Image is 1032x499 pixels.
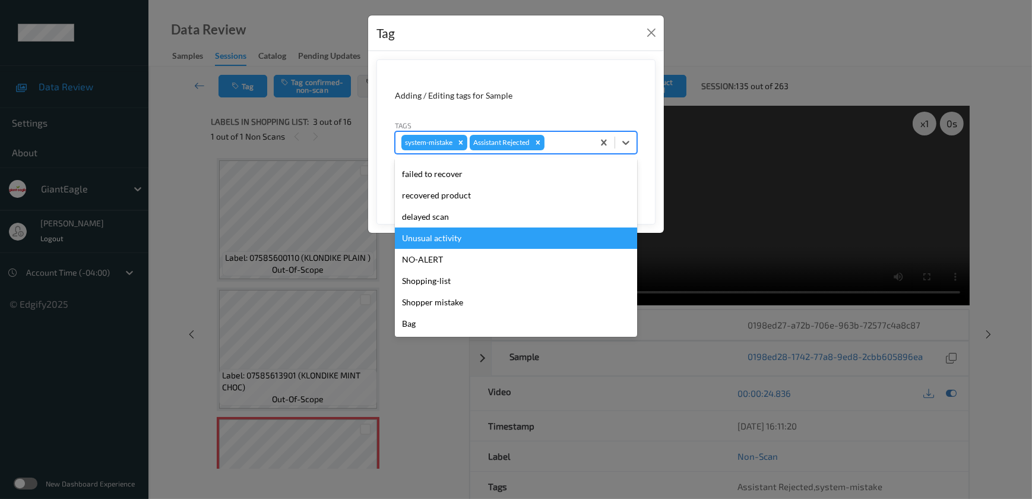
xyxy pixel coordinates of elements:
div: failed to recover [395,163,637,185]
div: Adding / Editing tags for Sample [395,90,637,102]
div: Remove Assistant Rejected [531,135,545,150]
div: Unusual activity [395,228,637,249]
div: delayed scan [395,206,637,228]
div: system-mistake [401,135,454,150]
div: Assistant Rejected [470,135,531,150]
div: NO-ALERT [395,249,637,270]
div: Bag [395,313,637,334]
div: Shopping-list [395,270,637,292]
label: Tags [395,120,411,131]
div: Remove system-mistake [454,135,467,150]
div: recovered product [395,185,637,206]
div: Tag [376,24,395,43]
button: Close [643,24,660,41]
div: Shopper mistake [395,292,637,313]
